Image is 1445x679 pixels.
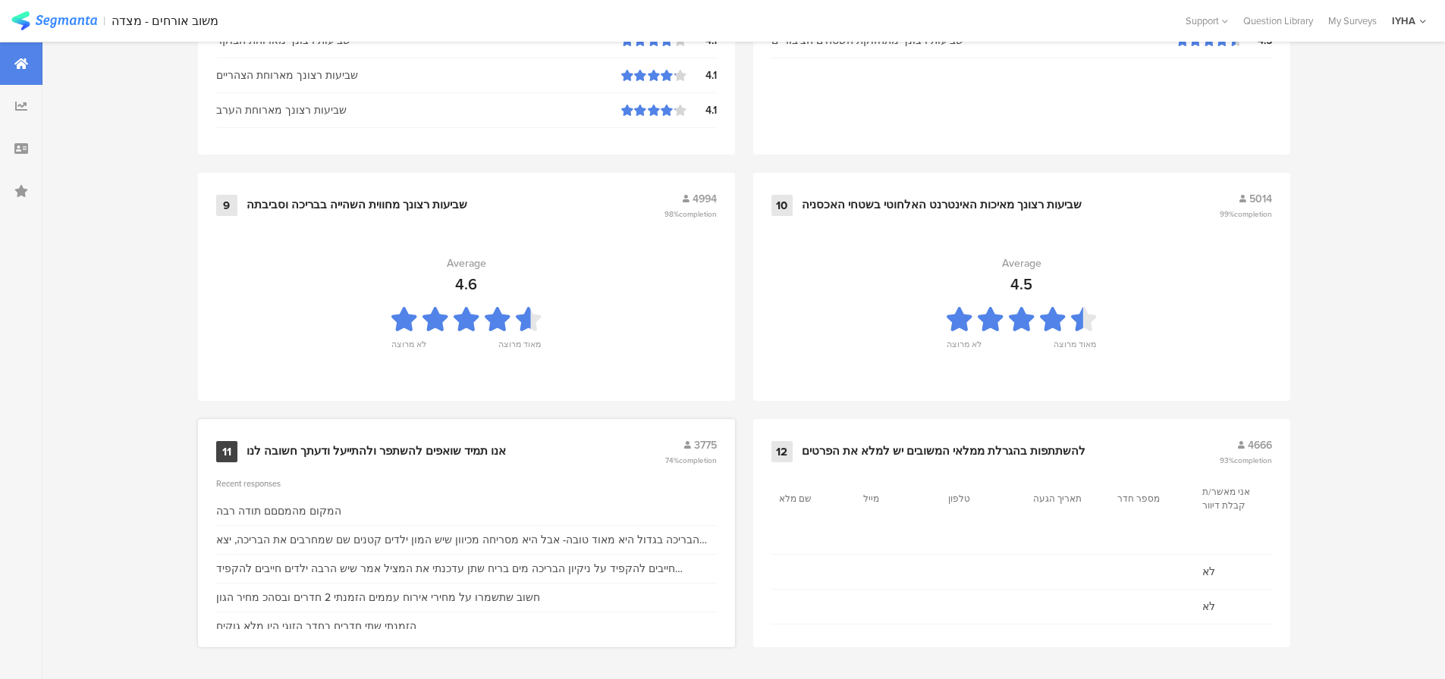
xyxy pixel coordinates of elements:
[1234,455,1272,466] span: completion
[1202,564,1272,580] span: לא
[1202,485,1271,512] section: אני מאשר/ת קבלת דיוור
[247,444,506,459] div: אנו תמיד שואפים להשתפר ולהתייעל ודעתך חשובה לנו
[1392,14,1415,28] div: IYHA
[391,338,426,359] div: לא מרוצה
[948,492,1016,505] section: טלפון
[1234,208,1272,220] span: completion
[679,455,717,466] span: completion
[216,477,717,490] div: Recent responses
[216,441,237,462] div: 11
[216,503,341,519] div: המקום מהמםםם תודה רבה
[947,338,982,359] div: לא מרוצה
[216,618,416,634] div: הזמנתי שתי חדרים בחדר הזוגי היו מלא גוקים
[103,12,105,30] div: |
[1010,273,1032,296] div: 4.5
[693,191,717,207] span: 4994
[455,273,477,296] div: 4.6
[771,195,793,216] div: 10
[247,198,467,213] div: שביעות רצונך מחווית השהייה בבריכה וסביבתה
[1202,599,1272,615] span: לא
[216,195,237,216] div: 9
[802,444,1085,459] div: להשתתפות בהגרלת ממלאי המשובים יש למלא את הפרטים
[679,208,717,220] span: completion
[216,590,540,605] div: חשוב שתשמרו על מחירי אירוח עממים הזמנתי 2 חדרים ובסהכ מחיר הגון
[447,255,486,271] div: Average
[216,102,621,118] div: שביעות רצונך מארוחת הערב
[216,532,717,548] div: הבריכה בגדול היא מאוד טובה- אבל היא מסריחה מכיוון שיש המון ילדים קטנים שם שמחרבים את הבריכה, יצא ...
[1249,191,1272,207] span: 5014
[1117,492,1186,505] section: מספר חדר
[1033,492,1101,505] section: תאריך הגעה
[1002,255,1041,271] div: Average
[771,441,793,462] div: 12
[779,492,847,505] section: שם מלא
[694,437,717,453] span: 3775
[1054,338,1096,359] div: מאוד מרוצה
[1236,14,1321,28] a: Question Library
[802,198,1082,213] div: שביעות רצונך מאיכות האינטרנט האלחוטי בשטחי האכסניה
[11,11,97,30] img: segmanta logo
[665,455,717,466] span: 74%
[863,492,931,505] section: מייל
[112,14,218,28] div: משוב אורחים - מצדה
[1220,208,1272,220] span: 99%
[664,208,717,220] span: 98%
[1186,9,1228,33] div: Support
[216,67,621,83] div: שביעות רצונך מארוחת הצהריים
[686,102,717,118] div: 4.1
[498,338,541,359] div: מאוד מרוצה
[1321,14,1384,28] a: My Surveys
[686,67,717,83] div: 4.1
[1220,455,1272,466] span: 93%
[216,561,717,577] div: חייבים להקפיד על ניקיון הבריכה מים בריח שתן עדכנתי את המציל אמר שיש הרבה ילדים חייבים להקפיד שהקט...
[1248,437,1272,453] span: 4666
